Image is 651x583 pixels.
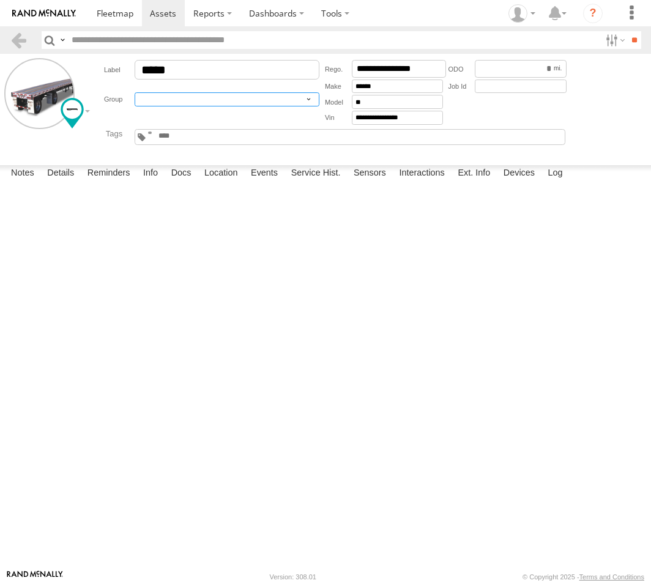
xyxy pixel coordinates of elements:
img: rand-logo.svg [12,9,76,18]
label: Search Filter Options [601,31,627,49]
label: Log [542,165,569,182]
label: Interactions [393,165,451,182]
div: Change Map Icon [61,98,84,128]
label: Location [198,165,244,182]
label: Info [137,165,164,182]
label: Search Query [58,31,67,49]
label: Ext. Info [452,165,496,182]
div: Version: 308.01 [270,573,316,581]
label: Devices [497,165,541,182]
label: Service Hist. [285,165,347,182]
div: © Copyright 2025 - [523,573,644,581]
label: Docs [165,165,198,182]
span: Standard Tag [148,132,152,134]
label: Details [41,165,80,182]
a: Back to previous Page [10,31,28,49]
i: ? [583,4,603,23]
label: Notes [5,165,40,182]
a: Terms and Conditions [579,573,644,581]
label: Reminders [81,165,136,182]
div: Josue Jimenez [504,4,540,23]
label: Events [245,165,284,182]
label: Sensors [348,165,392,182]
a: Visit our Website [7,571,63,583]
